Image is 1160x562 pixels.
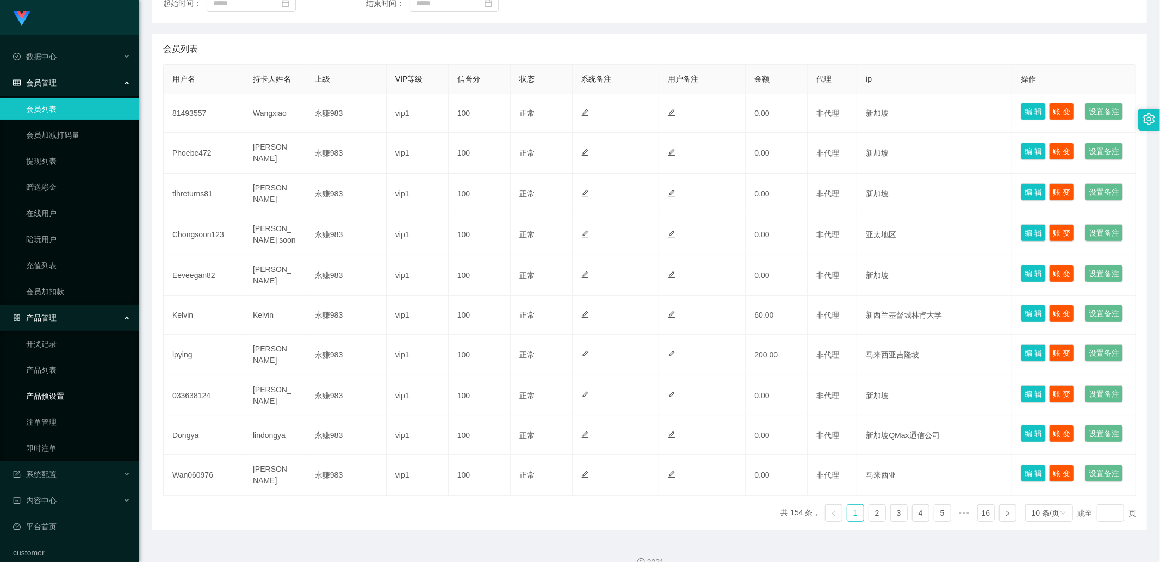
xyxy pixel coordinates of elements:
[668,149,675,156] i: 图标: edit
[581,75,612,83] span: 系统备注
[387,94,449,133] td: vip1
[457,75,480,83] span: 信誉分
[244,214,306,255] td: [PERSON_NAME] soon
[857,94,1012,133] td: 新加坡
[816,189,839,198] span: 非代理
[746,416,808,455] td: 0.00
[746,455,808,496] td: 0.00
[164,416,244,455] td: Dongya
[449,296,511,335] td: 100
[519,271,535,280] span: 正常
[581,189,589,197] i: 图标: edit
[449,255,511,296] td: 100
[306,455,387,496] td: 永赚983
[13,313,57,322] span: 产品管理
[519,350,535,359] span: 正常
[746,214,808,255] td: 0.00
[1032,505,1059,521] div: 10 条/页
[1085,465,1123,482] button: 设置备注
[519,109,535,118] span: 正常
[781,504,821,522] li: 共 154 条，
[387,133,449,174] td: vip1
[857,133,1012,174] td: 新加坡
[668,471,675,478] i: 图标: edit
[449,214,511,255] td: 100
[519,431,535,440] span: 正常
[816,230,839,239] span: 非代理
[306,296,387,335] td: 永赚983
[26,255,131,276] a: 充值列表
[1021,305,1046,322] button: 编 辑
[857,416,1012,455] td: 新加坡QMax通信公司
[26,281,131,302] a: 会员加扣款
[1049,265,1074,282] button: 账 变
[519,391,535,400] span: 正常
[244,375,306,416] td: [PERSON_NAME]
[1021,143,1046,160] button: 编 辑
[746,94,808,133] td: 0.00
[449,174,511,214] td: 100
[244,94,306,133] td: Wangxiao
[668,431,675,439] i: 图标: edit
[746,296,808,335] td: 60.00
[164,375,244,416] td: 033638124
[13,516,131,538] a: 图标: dashboard平台首页
[164,214,244,255] td: Chongsoon123
[1021,385,1046,403] button: 编 辑
[857,255,1012,296] td: 新加坡
[869,504,886,522] li: 2
[857,296,1012,335] td: 新西兰基督城林肯大学
[581,311,589,318] i: 图标: edit
[13,496,57,505] span: 内容中心
[519,149,535,157] span: 正常
[164,255,244,296] td: Eeveegan82
[26,124,131,146] a: 会员加减打码量
[668,391,675,399] i: 图标: edit
[26,176,131,198] a: 赠送彩金
[913,505,929,521] a: 4
[449,416,511,455] td: 100
[1021,465,1046,482] button: 编 辑
[668,230,675,238] i: 图标: edit
[253,75,291,83] span: 持卡人姓名
[816,75,832,83] span: 代理
[999,504,1016,522] li: 下一页
[581,109,589,116] i: 图标: edit
[1049,103,1074,120] button: 账 变
[1085,183,1123,201] button: 设置备注
[857,375,1012,416] td: 新加坡
[449,375,511,416] td: 100
[306,94,387,133] td: 永赚983
[581,230,589,238] i: 图标: edit
[816,471,839,479] span: 非代理
[13,470,57,479] span: 系统配置
[244,133,306,174] td: [PERSON_NAME]
[449,335,511,375] td: 100
[164,174,244,214] td: tlhreturns81
[1060,510,1066,517] i: 图标: down
[519,311,535,319] span: 正常
[163,42,198,55] span: 会员列表
[26,359,131,381] a: 产品列表
[746,133,808,174] td: 0.00
[244,335,306,375] td: [PERSON_NAME]
[668,189,675,197] i: 图标: edit
[1049,385,1074,403] button: 账 变
[244,255,306,296] td: [PERSON_NAME]
[668,350,675,358] i: 图标: edit
[13,314,21,322] i: 图标: appstore-o
[956,504,973,522] span: •••
[387,255,449,296] td: vip1
[754,75,770,83] span: 金额
[668,109,675,116] i: 图标: edit
[26,411,131,433] a: 注单管理
[816,149,839,157] span: 非代理
[581,271,589,279] i: 图标: edit
[1049,183,1074,201] button: 账 变
[26,437,131,459] a: 即时注单
[13,53,21,60] i: 图标: check-circle-o
[1021,425,1046,442] button: 编 辑
[1077,504,1136,522] div: 跳至 页
[26,333,131,355] a: 开奖记录
[1143,113,1155,125] i: 图标: setting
